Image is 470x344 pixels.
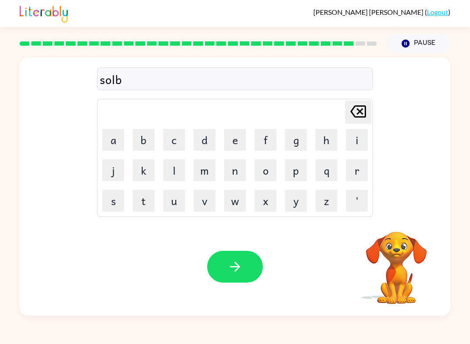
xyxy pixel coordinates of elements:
[194,129,215,151] button: d
[285,190,307,212] button: y
[20,3,68,23] img: Literably
[102,129,124,151] button: a
[194,190,215,212] button: v
[316,159,337,181] button: q
[224,159,246,181] button: n
[224,190,246,212] button: w
[285,159,307,181] button: p
[387,34,450,54] button: Pause
[353,218,440,305] video: Your browser must support playing .mp4 files to use Literably. Please try using another browser.
[313,8,450,16] div: ( )
[313,8,425,16] span: [PERSON_NAME] [PERSON_NAME]
[133,129,154,151] button: b
[133,159,154,181] button: k
[255,159,276,181] button: o
[255,190,276,212] button: x
[316,129,337,151] button: h
[316,190,337,212] button: z
[102,190,124,212] button: s
[346,190,368,212] button: '
[163,159,185,181] button: l
[427,8,448,16] a: Logout
[100,70,370,88] div: solb
[255,129,276,151] button: f
[163,129,185,151] button: c
[133,190,154,212] button: t
[194,159,215,181] button: m
[102,159,124,181] button: j
[346,159,368,181] button: r
[224,129,246,151] button: e
[163,190,185,212] button: u
[346,129,368,151] button: i
[285,129,307,151] button: g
